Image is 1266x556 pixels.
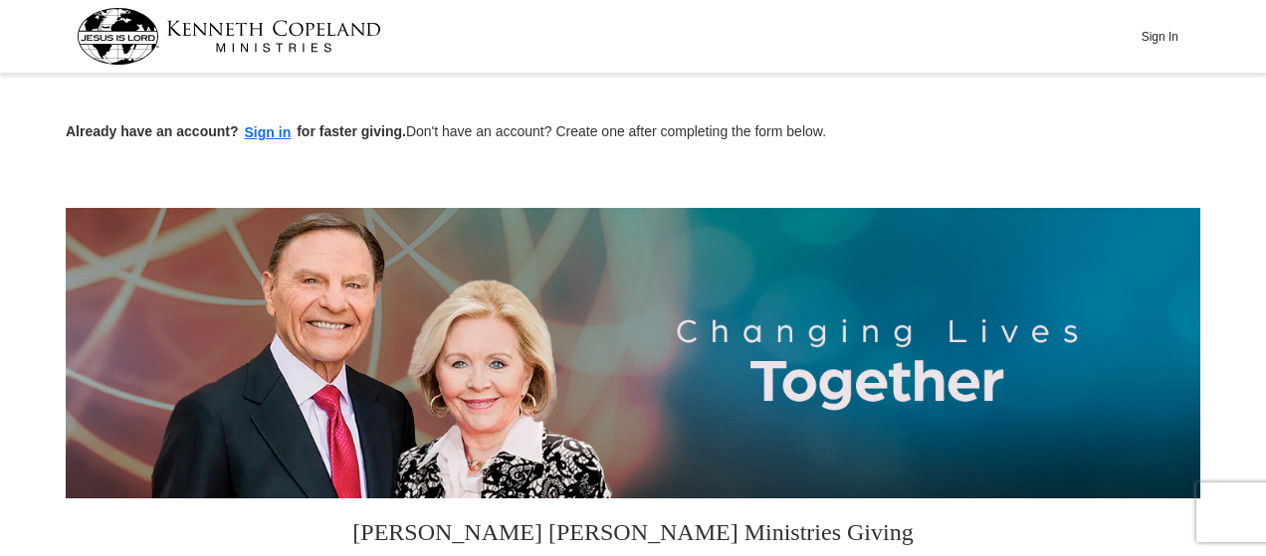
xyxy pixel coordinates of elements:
[239,121,298,144] button: Sign in
[1130,21,1189,52] button: Sign In
[77,8,381,65] img: kcm-header-logo.svg
[66,123,406,139] strong: Already have an account? for faster giving.
[66,121,1200,144] p: Don't have an account? Create one after completing the form below.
